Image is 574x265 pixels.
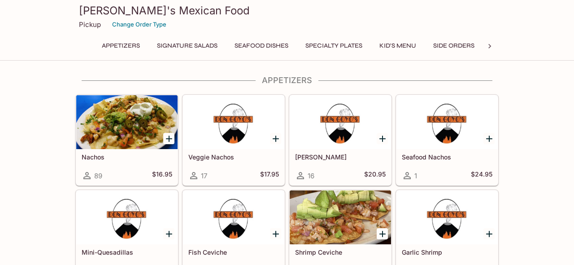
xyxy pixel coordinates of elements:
[188,248,279,256] h5: Fish Ceviche
[402,248,492,256] h5: Garlic Shrimp
[163,228,174,239] button: Add Mini-Quesadillas
[188,153,279,161] h5: Veggie Nachos
[201,172,207,180] span: 17
[152,170,172,181] h5: $16.95
[152,40,222,52] button: Signature Salads
[75,75,499,85] h4: Appetizers
[270,133,281,144] button: Add Veggie Nachos
[289,95,391,185] a: [PERSON_NAME]16$20.95
[82,248,172,256] h5: Mini-Quesadillas
[79,4,495,18] h3: [PERSON_NAME]'s Mexican Food
[308,172,314,180] span: 16
[97,40,145,52] button: Appetizers
[295,153,386,161] h5: [PERSON_NAME]
[79,20,101,29] p: Pickup
[94,172,102,180] span: 89
[396,95,498,149] div: Seafood Nachos
[377,228,388,239] button: Add Shrimp Ceviche
[82,153,172,161] h5: Nachos
[374,40,421,52] button: Kid's Menu
[108,18,170,31] button: Change Order Type
[428,40,479,52] button: Side Orders
[483,133,495,144] button: Add Seafood Nachos
[260,170,279,181] h5: $17.95
[76,95,178,149] div: Nachos
[396,95,498,185] a: Seafood Nachos1$24.95
[402,153,492,161] h5: Seafood Nachos
[364,170,386,181] h5: $20.95
[300,40,367,52] button: Specialty Plates
[471,170,492,181] h5: $24.95
[295,248,386,256] h5: Shrimp Ceviche
[183,190,284,244] div: Fish Ceviche
[76,95,178,185] a: Nachos89$16.95
[377,133,388,144] button: Add Fajita Nachos
[183,95,284,149] div: Veggie Nachos
[230,40,293,52] button: Seafood Dishes
[290,95,391,149] div: Fajita Nachos
[414,172,417,180] span: 1
[396,190,498,244] div: Garlic Shrimp
[76,190,178,244] div: Mini-Quesadillas
[163,133,174,144] button: Add Nachos
[483,228,495,239] button: Add Garlic Shrimp
[270,228,281,239] button: Add Fish Ceviche
[290,190,391,244] div: Shrimp Ceviche
[183,95,285,185] a: Veggie Nachos17$17.95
